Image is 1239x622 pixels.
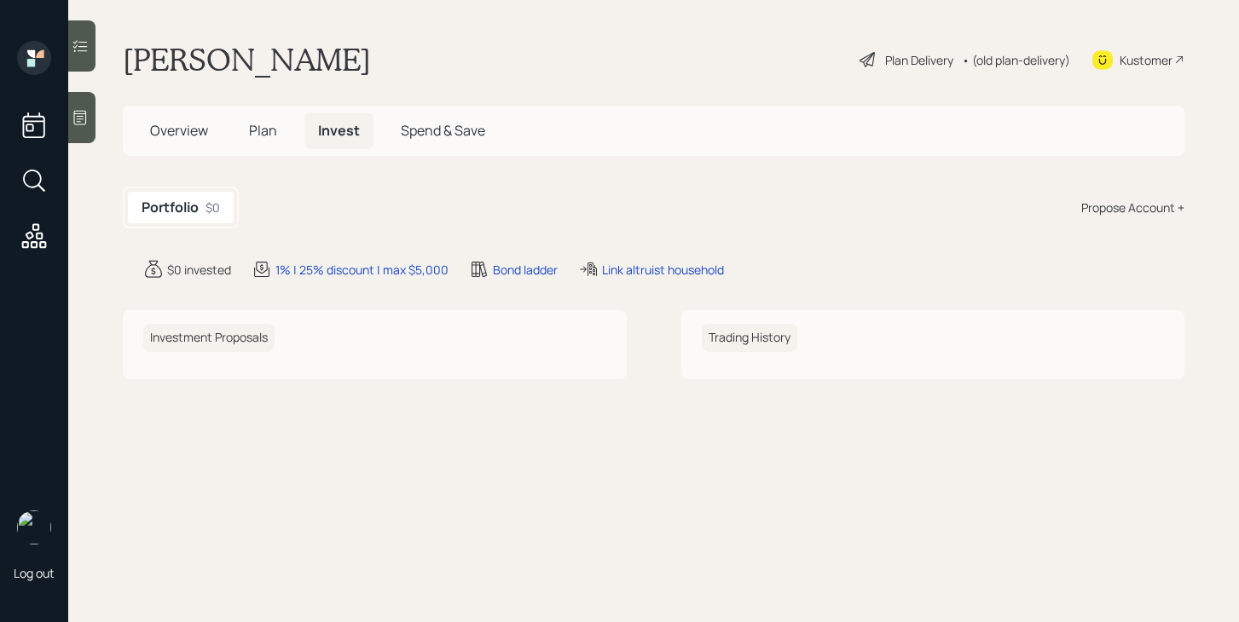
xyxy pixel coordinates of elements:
[702,324,797,352] h6: Trading History
[1120,51,1172,69] div: Kustomer
[885,51,953,69] div: Plan Delivery
[167,261,231,279] div: $0 invested
[143,324,275,352] h6: Investment Proposals
[14,565,55,581] div: Log out
[401,121,485,140] span: Spend & Save
[318,121,360,140] span: Invest
[123,41,371,78] h1: [PERSON_NAME]
[249,121,277,140] span: Plan
[962,51,1070,69] div: • (old plan-delivery)
[1081,199,1184,216] div: Propose Account +
[602,261,724,279] div: Link altruist household
[150,121,208,140] span: Overview
[17,510,51,544] img: michael-russo-headshot.png
[275,261,449,279] div: 1% | 25% discount | max $5,000
[142,199,199,216] h5: Portfolio
[493,261,558,279] div: Bond ladder
[206,199,220,216] div: $0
